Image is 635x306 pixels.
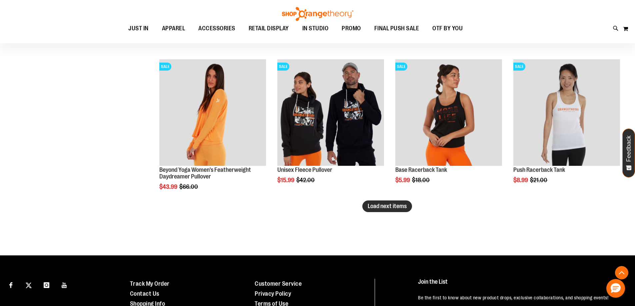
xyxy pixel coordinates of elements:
[249,21,289,36] span: RETAIL DISPLAY
[59,279,70,290] a: Visit our Youtube page
[432,21,463,36] span: OTF BY YOU
[622,129,635,177] button: Feedback - Show survey
[162,21,185,36] span: APPAREL
[335,21,368,36] a: PROMO
[198,21,235,36] span: ACCESSORIES
[395,59,502,167] a: Product image for Base Racerback TankSALE
[159,63,171,71] span: SALE
[412,177,431,183] span: $18.00
[510,56,623,200] div: product
[277,63,289,71] span: SALE
[342,21,361,36] span: PROMO
[130,290,159,297] a: Contact Us
[392,56,505,200] div: product
[395,166,447,173] a: Base Racerback Tank
[179,183,199,190] span: $66.00
[513,166,565,173] a: Push Racerback Tank
[277,59,384,166] img: Product image for Unisex Fleece Pullover
[426,21,469,36] a: OTF BY YOU
[296,177,316,183] span: $42.00
[395,63,407,71] span: SALE
[23,279,35,290] a: Visit our X page
[242,21,296,36] a: RETAIL DISPLAY
[606,279,625,298] button: Hello, have a question? Let’s chat.
[122,21,155,36] a: JUST IN
[626,136,632,162] span: Feedback
[159,59,266,167] a: Product image for Beyond Yoga Womens Featherweight Daydreamer PulloverSALE
[302,21,329,36] span: IN STUDIO
[368,21,426,36] a: FINAL PUSH SALE
[418,279,620,291] h4: Join the List
[26,282,32,288] img: Twitter
[155,21,192,36] a: APPAREL
[374,21,419,36] span: FINAL PUSH SALE
[159,166,251,180] a: Beyond Yoga Women's Featherweight Daydreamer Pullover
[277,177,295,183] span: $15.99
[159,183,178,190] span: $43.99
[615,266,628,279] button: Back To Top
[513,177,529,183] span: $8.99
[255,280,302,287] a: Customer Service
[156,56,269,207] div: product
[159,59,266,166] img: Product image for Beyond Yoga Womens Featherweight Daydreamer Pullover
[362,200,412,212] button: Load next items
[41,279,52,290] a: Visit our Instagram page
[395,59,502,166] img: Product image for Base Racerback Tank
[274,56,387,200] div: product
[192,21,242,36] a: ACCESSORIES
[418,294,620,301] p: Be the first to know about new product drops, exclusive collaborations, and shopping events!
[530,177,548,183] span: $21.00
[277,166,332,173] a: Unisex Fleece Pullover
[281,7,354,21] img: Shop Orangetheory
[130,280,170,287] a: Track My Order
[296,21,335,36] a: IN STUDIO
[277,59,384,167] a: Product image for Unisex Fleece PulloverSALE
[255,290,291,297] a: Privacy Policy
[5,279,17,290] a: Visit our Facebook page
[513,59,620,167] a: Product image for Push Racerback TankSALE
[395,177,411,183] span: $5.99
[513,63,525,71] span: SALE
[513,59,620,166] img: Product image for Push Racerback Tank
[128,21,149,36] span: JUST IN
[368,203,407,209] span: Load next items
